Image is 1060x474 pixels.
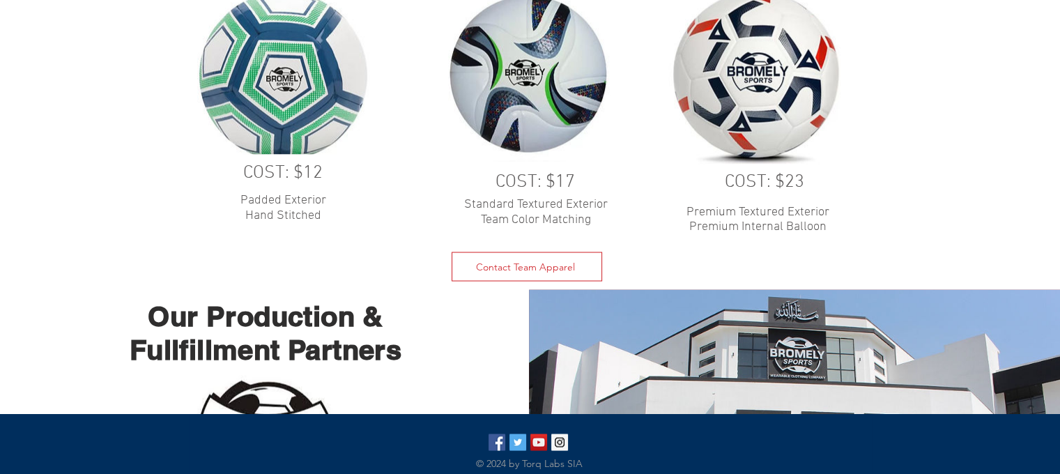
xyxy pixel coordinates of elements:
[224,208,342,222] p: Hand Stitched
[481,212,591,227] span: Team Color Matching
[689,219,827,234] span: Premium Internal Balloon
[489,434,568,450] ul: Social Bar
[130,299,401,365] span: Our Production & Fullfillment Partners
[496,171,575,193] span: COST: $17
[476,260,575,273] span: Contact Team Apparel
[489,434,505,450] img: Facebook Social Icon
[509,434,526,450] img: Twitter Social Icon
[452,252,602,281] a: Contact Team Apparel
[725,171,804,193] span: COST: $23
[551,434,568,450] img: Torq_Labs Instagram
[686,204,829,219] span: Premium Textured Exterior
[530,434,547,450] img: YouTube Social Icon
[994,408,1060,474] iframe: Wix Chat
[243,162,323,184] span: COST: $12
[476,457,583,469] span: © 2024 by Torq Labs SIA
[464,197,608,212] span: Standard Textured Exterior
[224,193,342,208] p: Padded Exterior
